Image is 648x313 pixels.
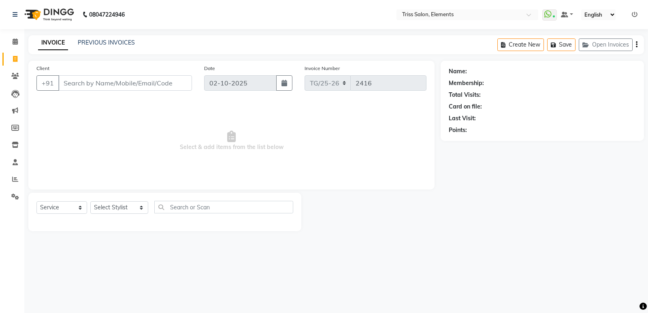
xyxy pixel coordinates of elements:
div: Total Visits: [449,91,481,99]
div: Membership: [449,79,484,87]
button: Open Invoices [579,38,633,51]
span: Select & add items from the list below [36,100,426,181]
button: Create New [497,38,544,51]
a: PREVIOUS INVOICES [78,39,135,46]
img: logo [21,3,76,26]
div: Name: [449,67,467,76]
input: Search or Scan [154,201,293,213]
a: INVOICE [38,36,68,50]
div: Points: [449,126,467,134]
div: Last Visit: [449,114,476,123]
label: Date [204,65,215,72]
b: 08047224946 [89,3,125,26]
label: Client [36,65,49,72]
label: Invoice Number [305,65,340,72]
div: Card on file: [449,102,482,111]
button: Save [547,38,576,51]
input: Search by Name/Mobile/Email/Code [58,75,192,91]
button: +91 [36,75,59,91]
